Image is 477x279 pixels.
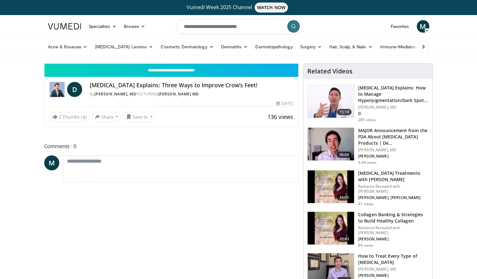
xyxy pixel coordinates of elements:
a: Browse [120,20,149,33]
h3: MAJOR Announcement from the FDA About [MEDICAL_DATA] Products | De… [358,127,429,146]
img: VuMedi Logo [48,23,81,30]
img: 87cf884b-9ad9-4cab-b972-6014b85a8f18.150x105_q85_crop-smart_upscale.jpg [308,170,354,203]
h4: Related Videos [307,67,352,75]
a: Vumedi Week 2025 ChannelWATCH NOW [49,3,428,13]
p: 41 views [358,201,374,207]
p: 84 views [358,243,374,248]
a: Dermatopathology [252,40,296,53]
h3: [MEDICAL_DATA] Explains: How to Manage Hyperpigmentation/Dark Spots o… [358,85,429,104]
p: [PERSON_NAME] [358,237,429,242]
input: Search topics, interventions [176,19,301,34]
a: [MEDICAL_DATA] Lesions [91,40,157,53]
button: Share [92,112,121,122]
p: [PERSON_NAME], MD [358,267,429,272]
a: D [67,82,82,97]
button: Save to [124,112,156,122]
a: [PERSON_NAME] MD [158,91,199,97]
h3: How to Treat Every Type of [MEDICAL_DATA] [358,253,429,266]
p: Radiance Revealed with [PERSON_NAME] [358,225,429,235]
img: Daniel Sugai, MD [50,82,65,97]
p: [PERSON_NAME] [358,273,429,278]
img: b8d0b268-5ea7-42fe-a1b9-7495ab263df8.150x105_q85_crop-smart_upscale.jpg [308,128,354,160]
p: Radiance Revealed with [PERSON_NAME] [358,184,429,194]
div: [DATE] [276,101,293,106]
h3: [MEDICAL_DATA] Treatments with [PERSON_NAME] [358,170,429,183]
span: 136 views [268,113,293,121]
a: 06:04 MAJOR Announcement from the FDA About [MEDICAL_DATA] Products | De… [PERSON_NAME], MD [PERS... [307,127,429,165]
span: 39:43 [337,236,352,242]
p: [PERSON_NAME], [PERSON_NAME] [358,195,429,200]
div: By FEATURING [90,91,294,97]
span: 15:18 [337,109,352,115]
a: Cosmetic Dermatology [157,40,217,53]
p: [PERSON_NAME], MD [358,148,429,153]
a: M [44,155,59,170]
h4: [MEDICAL_DATA] Explains: Three Ways to Improve Crow’s Feet! [90,82,294,89]
span: WATCH NOW [255,3,288,13]
a: Acne & Rosacea [44,40,91,53]
p: 6.4K views [358,160,377,165]
p: 285 views [358,117,376,122]
img: e1503c37-a13a-4aad-9ea8-1e9b5ff728e6.150x105_q85_crop-smart_upscale.jpg [308,85,354,118]
a: 34:05 [MEDICAL_DATA] Treatments with [PERSON_NAME] Radiance Revealed with [PERSON_NAME] [PERSON_N... [307,170,429,207]
a: M [417,20,429,33]
p: [PERSON_NAME] [358,154,429,159]
a: Dermatitis [217,40,252,53]
a: 39:43 Collagen Banking & Strategies to Build Healthy Collagen Radiance Revealed with [PERSON_NAME... [307,212,429,248]
span: 34:05 [337,194,352,201]
a: 2 Thumbs Up [50,112,90,122]
p: D. [358,111,429,116]
a: Immune-Mediated [376,40,427,53]
a: Surgery [296,40,326,53]
p: [PERSON_NAME], MD [358,105,429,110]
a: Hair, Scalp, & Nails [326,40,376,53]
h3: Collagen Banking & Strategies to Build Healthy Collagen [358,212,429,224]
span: 2 [59,114,61,120]
img: a6ece91f-346b-4f28-8cea-920d12e40ded.150x105_q85_crop-smart_upscale.jpg [308,212,354,244]
span: 06:04 [337,152,352,158]
a: [PERSON_NAME], MD [94,91,136,97]
a: Specialties [85,20,120,33]
span: Comments 0 [44,142,299,150]
a: 15:18 [MEDICAL_DATA] Explains: How to Manage Hyperpigmentation/Dark Spots o… [PERSON_NAME], MD D.... [307,85,429,122]
a: Favorites [387,20,413,33]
